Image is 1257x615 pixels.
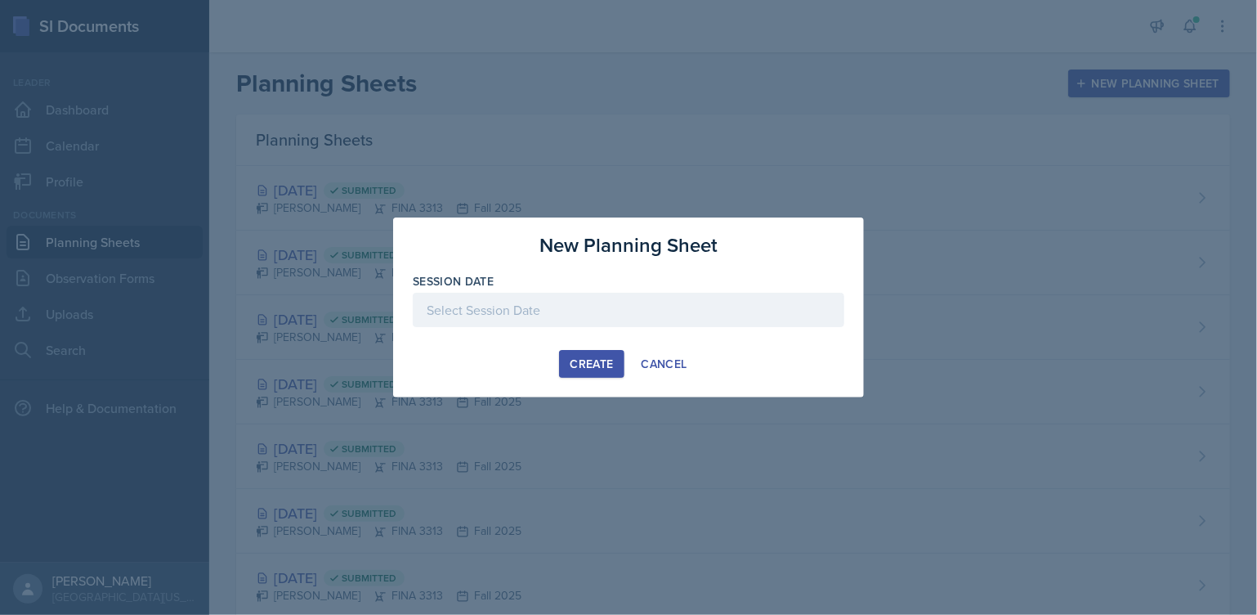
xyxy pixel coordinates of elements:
h3: New Planning Sheet [539,231,718,260]
div: Cancel [642,357,687,370]
button: Cancel [631,350,698,378]
div: Create [570,357,613,370]
button: Create [559,350,624,378]
label: Session Date [413,273,494,290]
